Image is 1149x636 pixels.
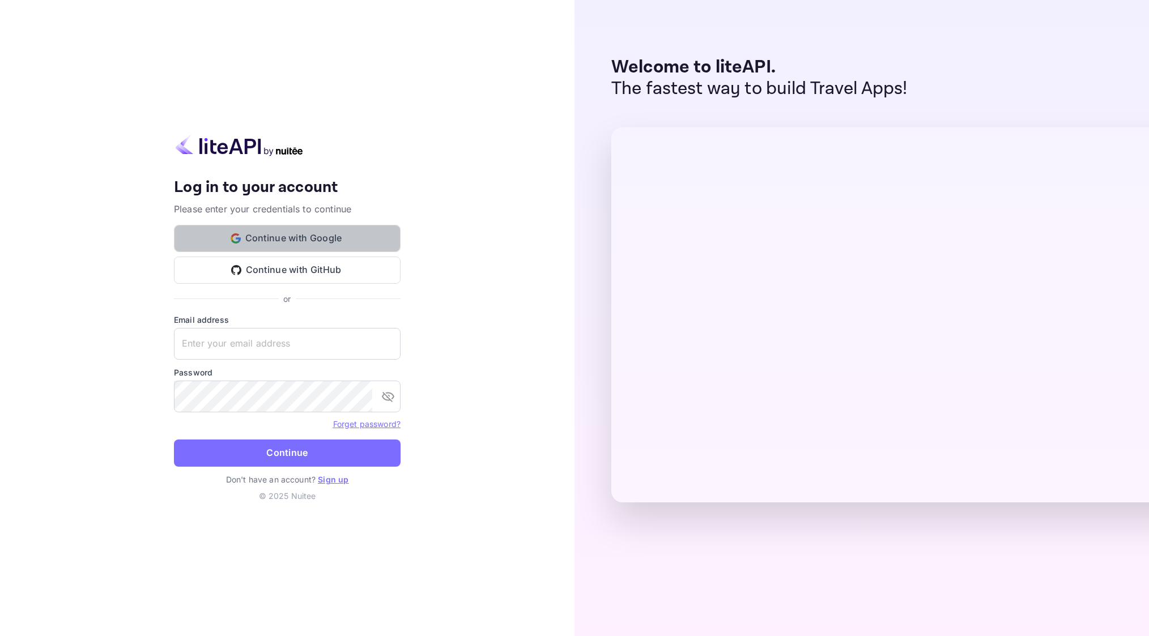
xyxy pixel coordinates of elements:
button: toggle password visibility [377,385,399,408]
label: Password [174,366,401,378]
p: Please enter your credentials to continue [174,202,401,216]
p: © 2025 Nuitee [174,490,401,502]
p: Don't have an account? [174,473,401,485]
p: The fastest way to build Travel Apps! [611,78,908,100]
input: Enter your email address [174,328,401,360]
button: Continue with GitHub [174,257,401,284]
a: Sign up [318,475,348,484]
p: Welcome to liteAPI. [611,57,908,78]
button: Continue [174,439,401,467]
button: Continue with Google [174,225,401,252]
a: Forget password? [333,418,401,429]
img: liteapi [174,134,304,156]
a: Forget password? [333,419,401,429]
label: Email address [174,314,401,326]
p: or [283,293,291,305]
h4: Log in to your account [174,178,401,198]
